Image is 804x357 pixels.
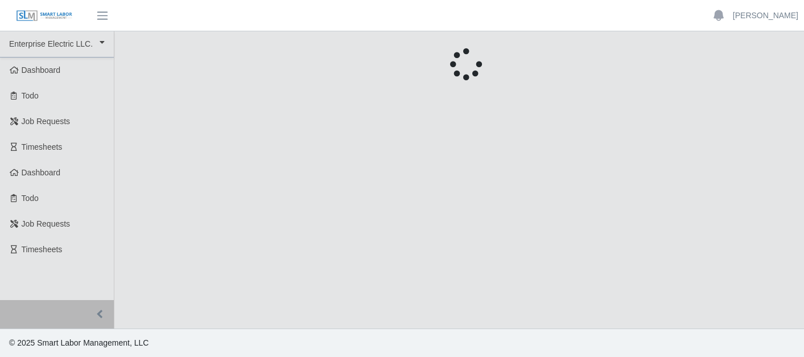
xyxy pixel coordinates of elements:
span: Todo [22,194,39,203]
span: Job Requests [22,117,71,126]
span: Job Requests [22,219,71,228]
span: © 2025 Smart Labor Management, LLC [9,338,149,347]
span: Todo [22,91,39,100]
span: Timesheets [22,245,63,254]
span: Dashboard [22,168,61,177]
span: Dashboard [22,65,61,75]
a: [PERSON_NAME] [733,10,798,22]
img: SLM Logo [16,10,73,22]
span: Timesheets [22,142,63,151]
